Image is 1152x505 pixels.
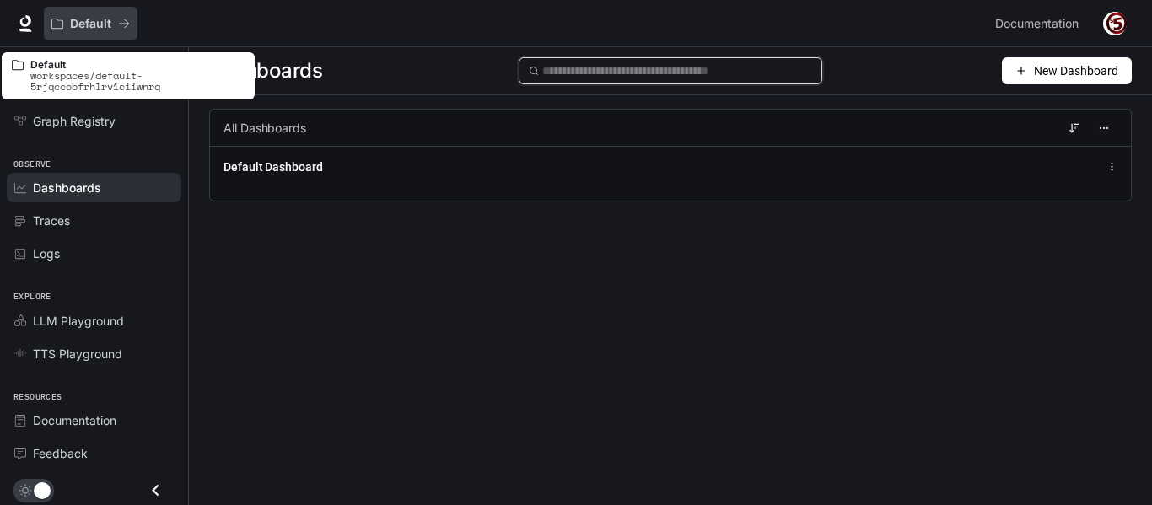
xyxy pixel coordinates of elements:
[1098,7,1132,40] button: User avatar
[44,7,137,40] button: All workspaces
[33,212,70,229] span: Traces
[30,59,245,70] p: Default
[1002,57,1132,84] button: New Dashboard
[7,406,181,435] a: Documentation
[223,120,306,137] span: All Dashboards
[7,106,181,136] a: Graph Registry
[34,481,51,499] span: Dark mode toggle
[33,345,122,363] span: TTS Playground
[30,70,245,92] p: workspaces/default-5rjqccobfrhlrv1ciiwnrq
[33,112,116,130] span: Graph Registry
[7,239,181,268] a: Logs
[33,312,124,330] span: LLM Playground
[7,306,181,336] a: LLM Playground
[7,438,181,468] a: Feedback
[33,411,116,429] span: Documentation
[995,13,1079,35] span: Documentation
[1103,12,1127,35] img: User avatar
[33,244,60,262] span: Logs
[223,158,323,175] a: Default Dashboard
[988,7,1091,40] a: Documentation
[7,339,181,368] a: TTS Playground
[70,17,111,31] p: Default
[209,54,322,88] span: Dashboards
[33,179,101,196] span: Dashboards
[33,444,88,462] span: Feedback
[7,206,181,235] a: Traces
[1034,62,1118,80] span: New Dashboard
[7,173,181,202] a: Dashboards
